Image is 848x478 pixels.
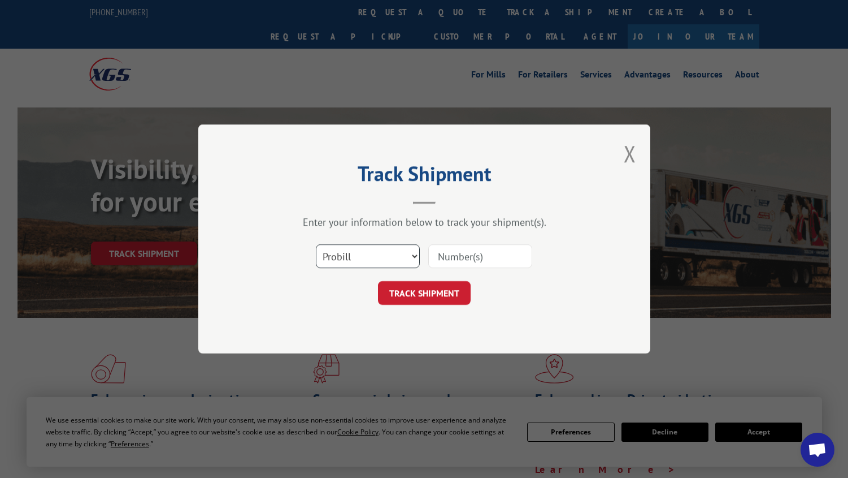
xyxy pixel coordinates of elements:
button: TRACK SHIPMENT [378,281,471,305]
div: Open chat [801,433,834,467]
h2: Track Shipment [255,166,594,187]
button: Close modal [624,139,636,169]
input: Number(s) [428,244,532,268]
div: Enter your information below to track your shipment(s). [255,216,594,229]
